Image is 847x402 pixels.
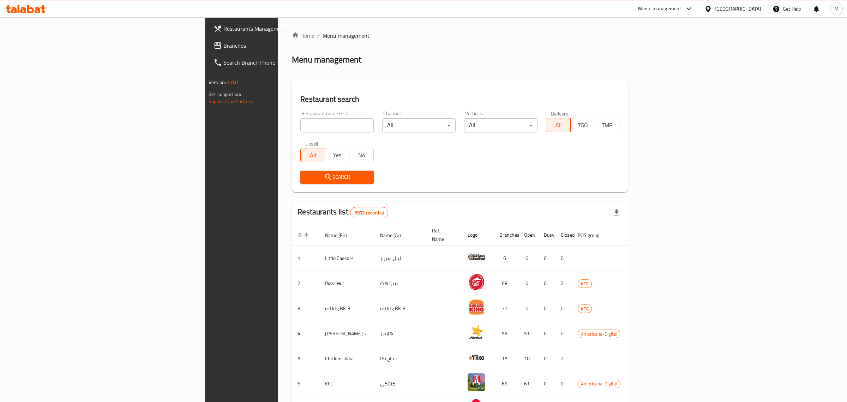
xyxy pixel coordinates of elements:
td: 0 [538,271,555,296]
th: Open [518,224,538,246]
span: Americana-Digital [578,380,620,388]
td: Chicken Tikka [319,346,374,371]
span: Ref. Name [432,226,453,243]
td: 0 [538,321,555,346]
span: Americana-Digital [578,330,620,338]
label: Upsell [305,141,318,146]
button: Yes [325,148,349,162]
td: Pizza Hut [319,271,374,296]
button: TMP [595,118,619,132]
span: All [304,150,322,160]
span: POS group [578,231,608,240]
td: 2 [555,271,572,296]
span: Name (Ar) [380,231,410,240]
span: 9902 record(s) [350,209,388,216]
img: Chicken Tikka [468,348,485,366]
div: [GEOGRAPHIC_DATA] [715,5,761,13]
span: Name (En) [325,231,356,240]
td: 6 [494,246,518,271]
span: Search Branch Phone [223,58,341,67]
span: Yes [328,150,347,160]
div: Total records count [350,207,388,218]
img: Little Caesars [468,248,485,266]
h2: Restaurants list [298,207,388,218]
span: All [549,120,568,130]
div: Menu-management [638,5,681,13]
td: 0 [518,296,538,321]
td: 0 [555,321,572,346]
td: 0 [518,246,538,271]
img: Pizza Hut [468,273,485,291]
td: 51 [518,321,538,346]
td: 0 [538,346,555,371]
td: [PERSON_NAME]'s [319,321,374,346]
th: Logo [462,224,494,246]
td: 58 [494,321,518,346]
td: بيتزا هت [374,271,426,296]
td: 0 [538,371,555,396]
a: Branches [208,37,347,54]
button: No [349,148,374,162]
td: كنتاكى [374,371,426,396]
input: Search for restaurant name or ID.. [300,118,374,132]
td: 77 [494,296,518,321]
td: هارديز [374,321,426,346]
th: Busy [538,224,555,246]
span: TMP [598,120,617,130]
span: Version: [209,78,226,87]
img: KFC [468,373,485,391]
td: 68 [494,271,518,296]
a: Restaurants Management [208,20,347,37]
td: 61 [518,371,538,396]
td: 10 [518,346,538,371]
h2: Restaurant search [300,94,619,105]
th: Closed [555,224,572,246]
button: All [300,148,325,162]
td: 0 [538,296,555,321]
span: 1.0.0 [227,78,238,87]
td: 0 [555,371,572,396]
nav: breadcrumb [292,31,628,40]
span: TGO [573,120,592,130]
td: KFC [319,371,374,396]
span: Restaurants Management [223,24,341,33]
div: All [464,118,537,132]
td: دجاج تكا [374,346,426,371]
div: Export file [608,204,625,221]
td: 2 [555,346,572,371]
div: All [382,118,456,132]
label: Delivery [551,111,569,116]
td: Little Caesars [319,246,374,271]
img: Hardee's [468,323,485,341]
td: old kfg BK-3 [319,296,374,321]
th: Branches [494,224,518,246]
span: Branches [223,41,341,50]
td: 0 [518,271,538,296]
span: KFG [578,305,591,313]
button: Search [300,171,374,184]
a: Search Branch Phone [208,54,347,71]
span: KFG [578,280,591,288]
td: 69 [494,371,518,396]
span: Search [306,173,368,182]
button: TGO [570,118,595,132]
button: All [546,118,571,132]
span: Get support on: [209,90,241,99]
td: 0 [555,296,572,321]
img: old kfg BK-3 [468,298,485,316]
td: ليتل سيزرز [374,246,426,271]
td: 15 [494,346,518,371]
a: Support.OpsPlatform [209,97,253,106]
td: 0 [538,246,555,271]
span: ID [298,231,311,240]
span: M [834,5,839,13]
span: No [352,150,371,160]
td: old kfg BK-3 [374,296,426,321]
td: 0 [555,246,572,271]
